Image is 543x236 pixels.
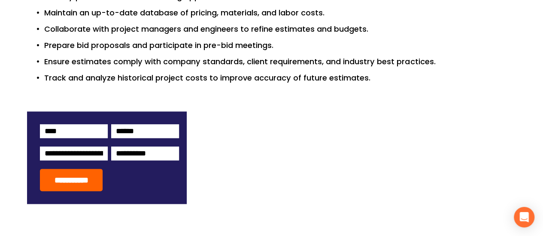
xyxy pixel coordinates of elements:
p: Collaborate with project managers and engineers to refine estimates and budgets. [44,23,516,36]
div: Open Intercom Messenger [514,207,534,227]
p: Track and analyze historical project costs to improve accuracy of future estimates. [44,72,516,84]
p: Maintain an up-to-date database of pricing, materials, and labor costs. [44,7,516,19]
p: Ensure estimates comply with company standards, client requirements, and industry best practices. [44,56,516,68]
p: Prepare bid proposals and participate in pre-bid meetings. [44,39,516,52]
